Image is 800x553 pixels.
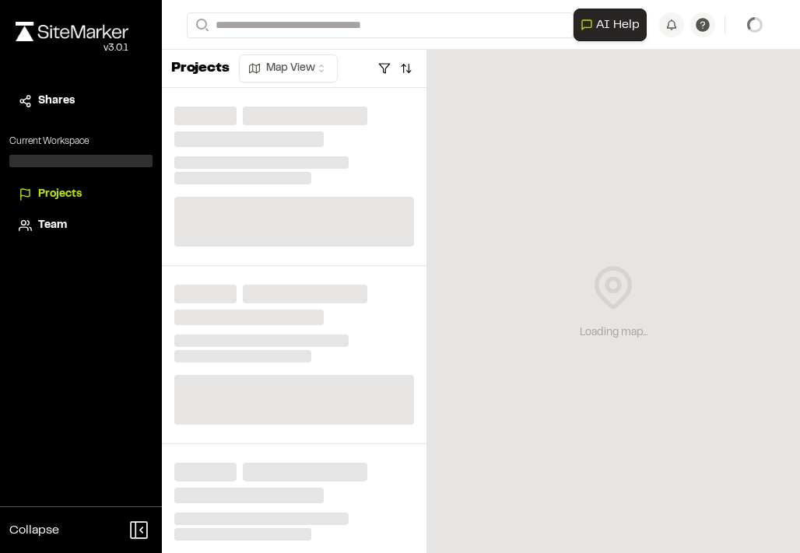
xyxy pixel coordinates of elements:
a: Shares [19,93,143,110]
button: Open AI Assistant [574,9,647,41]
a: Projects [19,186,143,203]
button: Search [187,12,215,38]
img: rebrand.png [16,22,128,41]
div: Open AI Assistant [574,9,653,41]
span: Team [38,217,67,234]
span: Shares [38,93,75,110]
span: Projects [38,186,82,203]
span: Collapse [9,521,59,540]
div: Oh geez...please don't... [16,41,128,55]
p: Current Workspace [9,135,153,149]
p: Projects [171,58,230,79]
span: AI Help [596,16,640,34]
a: Team [19,217,143,234]
div: Loading map... [580,324,647,341]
